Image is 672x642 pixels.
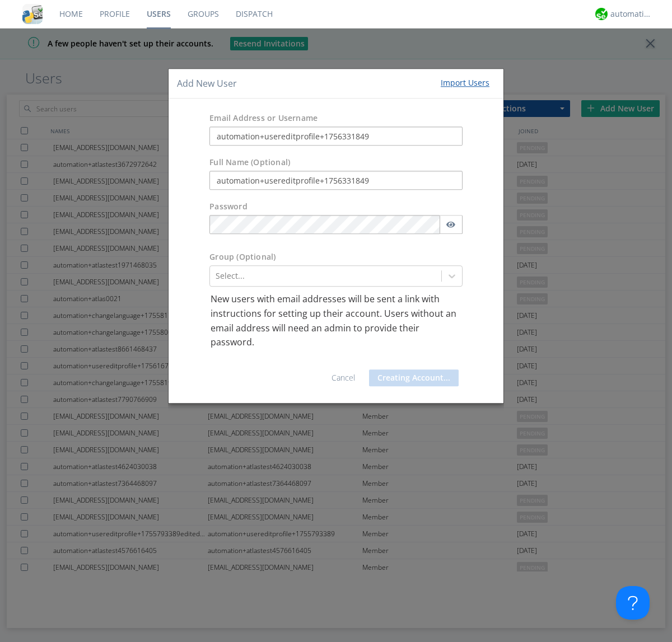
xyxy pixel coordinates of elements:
[369,369,459,386] button: Creating Account...
[209,201,248,213] label: Password
[209,127,463,146] input: e.g. email@address.com, Housekeeping1
[595,8,608,20] img: d2d01cd9b4174d08988066c6d424eccd
[22,4,43,24] img: cddb5a64eb264b2086981ab96f4c1ba7
[211,293,461,350] p: New users with email addresses will be sent a link with instructions for setting up their account...
[209,157,290,168] label: Full Name (Optional)
[209,171,463,190] input: Julie Appleseed
[332,372,355,383] a: Cancel
[209,113,318,124] label: Email Address or Username
[441,77,489,88] div: Import Users
[610,8,652,20] div: automation+atlas
[209,252,276,263] label: Group (Optional)
[177,77,237,90] h4: Add New User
